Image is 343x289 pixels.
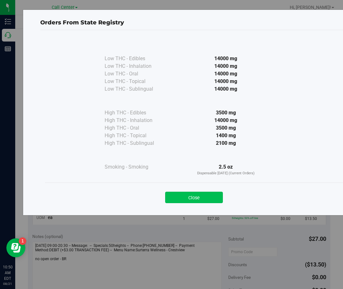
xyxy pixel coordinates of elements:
span: Orders From State Registry [40,19,124,26]
div: Low THC - Inhalation [105,62,168,70]
div: Smoking - Smoking [105,163,168,171]
div: High THC - Inhalation [105,117,168,124]
div: 14000 mg [168,78,283,85]
div: High THC - Oral [105,124,168,132]
div: 3500 mg [168,109,283,117]
div: Low THC - Oral [105,70,168,78]
div: 3500 mg [168,124,283,132]
button: Close [165,192,223,203]
iframe: Resource center [6,238,25,257]
div: 2.5 oz [168,163,283,176]
div: 14000 mg [168,85,283,93]
div: 2100 mg [168,139,283,147]
div: High THC - Sublingual [105,139,168,147]
div: High THC - Edibles [105,109,168,117]
div: 14000 mg [168,117,283,124]
div: 14000 mg [168,70,283,78]
div: Low THC - Sublingual [105,85,168,93]
iframe: Resource center unread badge [19,237,26,245]
div: 14000 mg [168,55,283,62]
div: Low THC - Topical [105,78,168,85]
div: High THC - Topical [105,132,168,139]
div: 1400 mg [168,132,283,139]
div: 14000 mg [168,62,283,70]
div: Low THC - Edibles [105,55,168,62]
p: Dispensable [DATE] (Current Orders) [168,171,283,176]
